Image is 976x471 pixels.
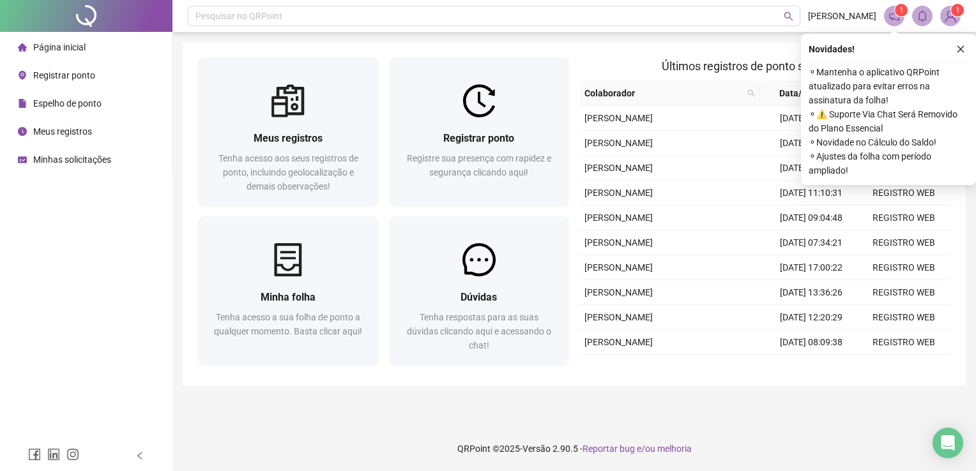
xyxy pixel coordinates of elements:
span: search [747,89,755,97]
span: ⚬ ⚠️ Suporte Via Chat Será Removido do Plano Essencial [809,107,968,135]
span: notification [888,10,900,22]
span: schedule [18,155,27,164]
td: [DATE] 11:10:31 [765,181,858,206]
sup: 1 [895,4,908,17]
span: Dúvidas [461,291,497,303]
span: file [18,99,27,108]
span: close [956,45,965,54]
td: [DATE] 17:59:56 [765,106,858,131]
a: DúvidasTenha respostas para as suas dúvidas clicando aqui e acessando o chat! [389,216,570,365]
a: Registrar pontoRegistre sua presença com rapidez e segurança clicando aqui! [389,57,570,206]
span: facebook [28,448,41,461]
span: Espelho de ponto [33,98,102,108]
td: REGISTRO WEB [858,330,950,355]
span: linkedin [47,448,60,461]
td: REGISTRO WEB [858,181,950,206]
td: [DATE] 13:36:26 [765,280,858,305]
sup: Atualize o seu contato no menu Meus Dados [951,4,964,17]
span: ⚬ Ajustes da folha com período ampliado! [809,149,968,177]
th: Data/Hora [760,81,850,106]
span: Últimos registros de ponto sincronizados [662,59,868,73]
td: [DATE] 08:09:38 [765,330,858,355]
span: Minhas solicitações [33,154,111,165]
td: [DATE] 07:34:21 [765,230,858,255]
span: [PERSON_NAME] [584,213,653,223]
td: REGISTRO WEB [858,280,950,305]
span: 1 [956,6,960,15]
span: Versão [522,444,551,454]
span: Página inicial [33,42,86,52]
img: 90194 [941,6,960,26]
span: environment [18,71,27,80]
span: [PERSON_NAME] [584,188,653,198]
span: [PERSON_NAME] [584,262,653,273]
span: Tenha respostas para as suas dúvidas clicando aqui e acessando o chat! [407,312,551,350]
span: Colaborador [584,86,742,100]
a: Minha folhaTenha acesso a sua folha de ponto a qualquer momento. Basta clicar aqui! [198,216,379,365]
span: Registrar ponto [443,132,514,144]
td: [DATE] 12:20:29 [765,305,858,330]
td: REGISTRO WEB [858,206,950,230]
span: clock-circle [18,127,27,136]
span: Tenha acesso aos seus registros de ponto, incluindo geolocalização e demais observações! [218,153,358,191]
span: Registrar ponto [33,70,95,80]
td: [DATE] 18:09:09 [765,355,858,380]
span: 1 [899,6,904,15]
span: [PERSON_NAME] [808,9,876,23]
footer: QRPoint © 2025 - 2.90.5 - [172,426,976,471]
span: Meus registros [33,126,92,137]
span: ⚬ Novidade no Cálculo do Saldo! [809,135,968,149]
span: [PERSON_NAME] [584,113,653,123]
span: [PERSON_NAME] [584,237,653,248]
a: Meus registrosTenha acesso aos seus registros de ponto, incluindo geolocalização e demais observa... [198,57,379,206]
span: Data/Hora [765,86,835,100]
span: [PERSON_NAME] [584,337,653,347]
span: search [745,84,758,103]
div: Open Intercom Messenger [933,428,963,458]
span: [PERSON_NAME] [584,163,653,173]
td: [DATE] 09:04:48 [765,206,858,230]
span: Registre sua presença com rapidez e segurança clicando aqui! [407,153,551,177]
span: left [135,451,144,460]
span: ⚬ Mantenha o aplicativo QRPoint atualizado para evitar erros na assinatura da folha! [809,65,968,107]
td: [DATE] 15:01:39 [765,131,858,156]
span: home [18,43,27,52]
td: REGISTRO WEB [858,355,950,380]
span: instagram [66,448,79,461]
td: REGISTRO WEB [858,255,950,280]
span: [PERSON_NAME] [584,312,653,322]
td: [DATE] 12:30:40 [765,156,858,181]
td: REGISTRO WEB [858,230,950,255]
span: [PERSON_NAME] [584,287,653,297]
span: Minha folha [261,291,316,303]
td: REGISTRO WEB [858,305,950,330]
span: search [784,11,793,21]
span: Tenha acesso a sua folha de ponto a qualquer momento. Basta clicar aqui! [214,312,362,336]
td: [DATE] 17:00:22 [765,255,858,280]
span: Novidades ! [809,42,855,56]
span: Reportar bug e/ou melhoria [583,444,692,454]
span: bell [917,10,928,22]
span: Meus registros [254,132,323,144]
span: [PERSON_NAME] [584,138,653,148]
